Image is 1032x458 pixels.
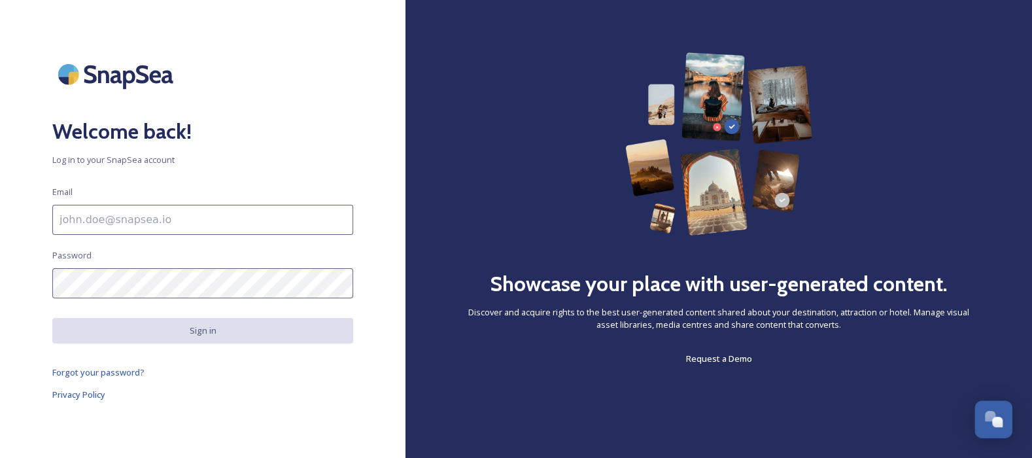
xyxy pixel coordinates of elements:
[52,364,353,380] a: Forgot your password?
[52,205,353,235] input: john.doe@snapsea.io
[490,268,948,300] h2: Showcase your place with user-generated content.
[52,249,92,262] span: Password
[974,400,1012,438] button: Open Chat
[52,116,353,147] h2: Welcome back!
[52,52,183,96] img: SnapSea Logo
[686,353,752,364] span: Request a Demo
[52,186,73,198] span: Email
[686,351,752,366] a: Request a Demo
[458,306,980,331] span: Discover and acquire rights to the best user-generated content shared about your destination, att...
[52,389,105,400] span: Privacy Policy
[52,154,353,166] span: Log in to your SnapSea account
[52,366,145,378] span: Forgot your password?
[52,318,353,343] button: Sign in
[625,52,812,236] img: 63b42ca75bacad526042e722_Group%20154-p-800.png
[52,387,353,402] a: Privacy Policy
